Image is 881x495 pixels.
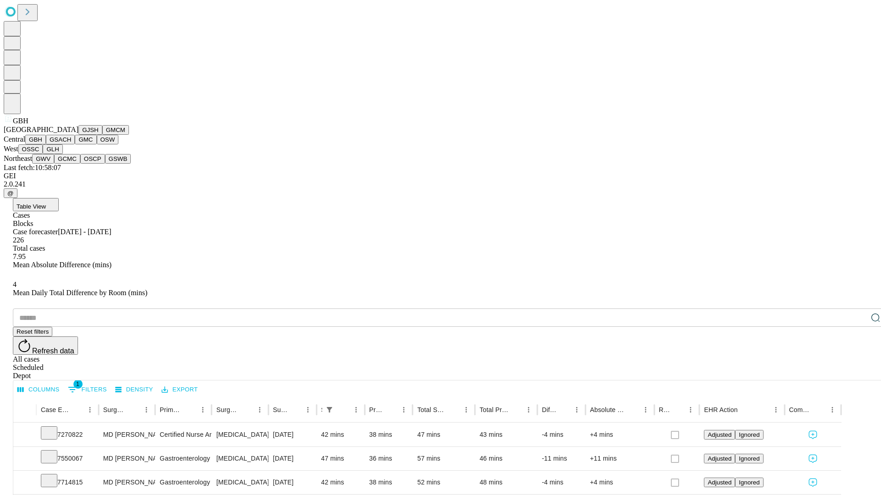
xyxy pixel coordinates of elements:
div: Scheduled In Room Duration [321,406,322,413]
div: 7270822 [41,423,94,446]
button: GLH [43,144,62,154]
button: Menu [639,403,652,416]
button: Export [159,383,200,397]
button: Ignored [735,478,763,487]
button: Expand [18,427,32,443]
div: +11 mins [590,447,650,470]
button: Sort [626,403,639,416]
div: +4 mins [590,423,650,446]
button: Menu [301,403,314,416]
div: 7714815 [41,471,94,494]
span: Adjusted [708,479,731,486]
div: Comments [789,406,812,413]
span: Central [4,135,25,143]
div: [DATE] [273,423,312,446]
button: Sort [184,403,196,416]
button: Sort [509,403,522,416]
span: Last fetch: 10:58:07 [4,164,61,171]
span: 226 [13,236,24,244]
button: Ignored [735,454,763,463]
span: @ [7,190,14,197]
div: Total Scheduled Duration [417,406,446,413]
span: 4 [13,280,17,288]
button: Menu [684,403,697,416]
span: 1 [73,379,83,389]
div: MD [PERSON_NAME] [PERSON_NAME] Md [103,447,151,470]
div: Predicted In Room Duration [369,406,384,413]
span: Mean Daily Total Difference by Room (mins) [13,289,147,297]
div: Gastroenterology [160,471,207,494]
div: 42 mins [321,471,360,494]
div: Difference [542,406,557,413]
button: Adjusted [704,454,735,463]
div: -4 mins [542,423,581,446]
div: Case Epic Id [41,406,70,413]
div: 43 mins [480,423,533,446]
div: -4 mins [542,471,581,494]
div: 57 mins [417,447,470,470]
div: [MEDICAL_DATA] FLEXIBLE PROXIMAL DIAGNOSTIC [216,447,263,470]
button: Show filters [66,382,109,397]
button: GSACH [46,135,75,144]
button: GMCM [102,125,129,135]
button: OSCP [80,154,105,164]
button: Sort [71,403,84,416]
button: GJSH [78,125,102,135]
button: Menu [769,403,782,416]
span: Refresh data [32,347,74,355]
div: 47 mins [417,423,470,446]
div: 38 mins [369,471,408,494]
div: 38 mins [369,423,408,446]
span: Total cases [13,244,45,252]
button: Sort [240,403,253,416]
button: OSSC [18,144,43,154]
div: Primary Service [160,406,183,413]
button: Refresh data [13,336,78,355]
span: Adjusted [708,455,731,462]
span: Reset filters [17,328,49,335]
div: Gastroenterology [160,447,207,470]
button: Density [113,383,156,397]
button: Show filters [323,403,336,416]
span: GBH [13,117,28,125]
div: [MEDICAL_DATA] FLEXIBLE WITH [MEDICAL_DATA] [216,471,263,494]
div: 52 mins [417,471,470,494]
button: Reset filters [13,327,52,336]
button: Sort [337,403,350,416]
button: Expand [18,451,32,467]
button: Menu [350,403,362,416]
button: Menu [570,403,583,416]
span: Ignored [739,455,759,462]
button: Menu [84,403,96,416]
button: Menu [522,403,535,416]
button: Menu [826,403,839,416]
button: Sort [289,403,301,416]
div: Absolute Difference [590,406,625,413]
button: Table View [13,198,59,211]
div: -11 mins [542,447,581,470]
button: Sort [739,403,752,416]
button: @ [4,188,17,198]
span: Case forecaster [13,228,58,236]
div: 7550067 [41,447,94,470]
button: Sort [558,403,570,416]
button: Sort [447,403,460,416]
button: Menu [460,403,473,416]
button: Ignored [735,430,763,440]
div: Surgery Date [273,406,288,413]
span: Ignored [739,431,759,438]
button: Menu [196,403,209,416]
button: Menu [397,403,410,416]
span: Mean Absolute Difference (mins) [13,261,112,269]
div: Resolved in EHR [659,406,671,413]
div: EHR Action [704,406,737,413]
span: [GEOGRAPHIC_DATA] [4,126,78,133]
span: Ignored [739,479,759,486]
button: Select columns [15,383,62,397]
div: 1 active filter [323,403,336,416]
div: Surgery Name [216,406,239,413]
span: Table View [17,203,46,210]
button: Adjusted [704,478,735,487]
div: GEI [4,172,877,180]
div: 48 mins [480,471,533,494]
